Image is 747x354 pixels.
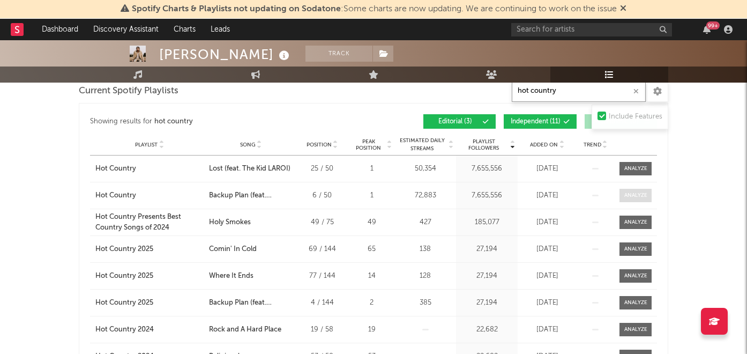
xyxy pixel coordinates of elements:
[209,271,253,282] div: Where It Ends
[352,271,392,282] div: 14
[511,119,561,125] span: Independent ( 11 )
[397,217,453,228] div: 427
[135,142,158,148] span: Playlist
[459,217,515,228] div: 185,077
[95,244,204,255] a: Hot Country 2025
[620,5,626,13] span: Dismiss
[352,324,392,335] div: 19
[352,190,392,201] div: 1
[584,142,601,148] span: Trend
[95,164,136,174] div: Hot Country
[397,271,453,282] div: 128
[305,46,372,62] button: Track
[520,244,574,255] div: [DATE]
[459,138,509,151] span: Playlist Followers
[352,244,392,255] div: 65
[511,23,672,36] input: Search for artists
[95,190,136,201] div: Hot Country
[609,110,662,123] div: Include Features
[459,298,515,308] div: 27,194
[298,271,346,282] div: 77 / 144
[298,324,346,335] div: 19 / 58
[95,164,204,174] a: Hot Country
[79,85,178,98] span: Current Spotify Playlists
[459,271,515,282] div: 27,194
[209,324,281,335] div: Rock and A Hard Place
[132,5,341,13] span: Spotify Charts & Playlists not updating on Sodatone
[209,190,293,201] div: Backup Plan (feat. [PERSON_NAME])
[95,324,204,335] a: Hot Country 2024
[520,164,574,174] div: [DATE]
[520,190,574,201] div: [DATE]
[430,119,480,125] span: Editorial ( 3 )
[209,217,251,228] div: Holy Smokes
[209,164,290,174] div: Lost (feat. The Kid LAROI)
[95,190,204,201] a: Hot Country
[209,244,257,255] div: Comin' In Cold
[397,244,453,255] div: 138
[209,298,293,308] div: Backup Plan (feat. [PERSON_NAME])
[459,324,515,335] div: 22,682
[203,19,237,40] a: Leads
[459,164,515,174] div: 7,655,556
[706,21,720,29] div: 99 +
[352,138,385,151] span: Peak Position
[95,244,153,255] div: Hot Country 2025
[298,217,346,228] div: 49 / 75
[703,25,711,34] button: 99+
[307,142,332,148] span: Position
[397,137,447,153] span: Estimated Daily Streams
[132,5,617,13] span: : Some charts are now updating. We are continuing to work on the issue
[159,46,292,63] div: [PERSON_NAME]
[298,164,346,174] div: 25 / 50
[352,298,392,308] div: 2
[520,298,574,308] div: [DATE]
[520,217,574,228] div: [DATE]
[530,142,558,148] span: Added On
[240,142,256,148] span: Song
[95,324,154,335] div: Hot Country 2024
[298,244,346,255] div: 69 / 144
[585,114,657,129] button: Algorithmic(0)
[520,271,574,282] div: [DATE]
[95,298,153,308] div: Hot Country 2025
[95,271,153,282] div: Hot Country 2025
[298,298,346,308] div: 4 / 144
[166,19,203,40] a: Charts
[95,271,204,282] a: Hot Country 2025
[352,164,392,174] div: 1
[520,324,574,335] div: [DATE]
[90,114,373,129] div: Showing results for
[459,244,515,255] div: 27,194
[95,298,204,308] a: Hot Country 2025
[397,298,453,308] div: 385
[95,212,204,233] a: Hot Country Presents Best Country Songs of 2024
[352,217,392,228] div: 49
[397,164,453,174] div: 50,354
[512,80,646,102] input: Search Playlists/Charts
[86,19,166,40] a: Discovery Assistant
[397,190,453,201] div: 72,883
[504,114,577,129] button: Independent(11)
[459,190,515,201] div: 7,655,556
[423,114,496,129] button: Editorial(3)
[154,115,193,128] div: hot country
[34,19,86,40] a: Dashboard
[298,190,346,201] div: 6 / 50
